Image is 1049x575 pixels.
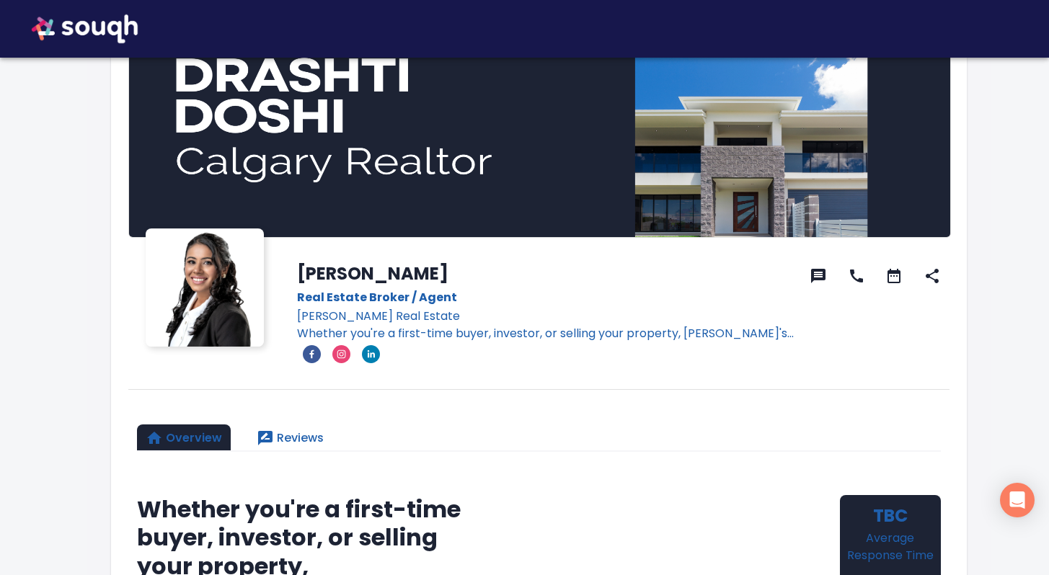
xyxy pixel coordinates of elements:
[297,287,795,308] h2: Real Estate Broker / Agent
[297,260,795,287] h1: [PERSON_NAME]
[297,325,795,342] p: Whether you're a first-time buyer, investor, or selling your property, [PERSON_NAME]'s got you co...
[146,428,222,448] span: Overview
[848,267,865,285] svg: 825-449-3972
[297,308,795,325] p: [PERSON_NAME] Real Estate
[146,228,264,347] img: business-logo
[1000,483,1035,517] div: Open Intercom Messenger
[844,502,937,530] h6: TBC
[257,428,324,448] span: Reviews
[128,6,951,238] img: default banner
[332,345,350,363] a: instagram
[362,345,380,363] a: linkedin
[303,345,321,363] a: facebook
[844,530,937,564] p: Calculated by Souqh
